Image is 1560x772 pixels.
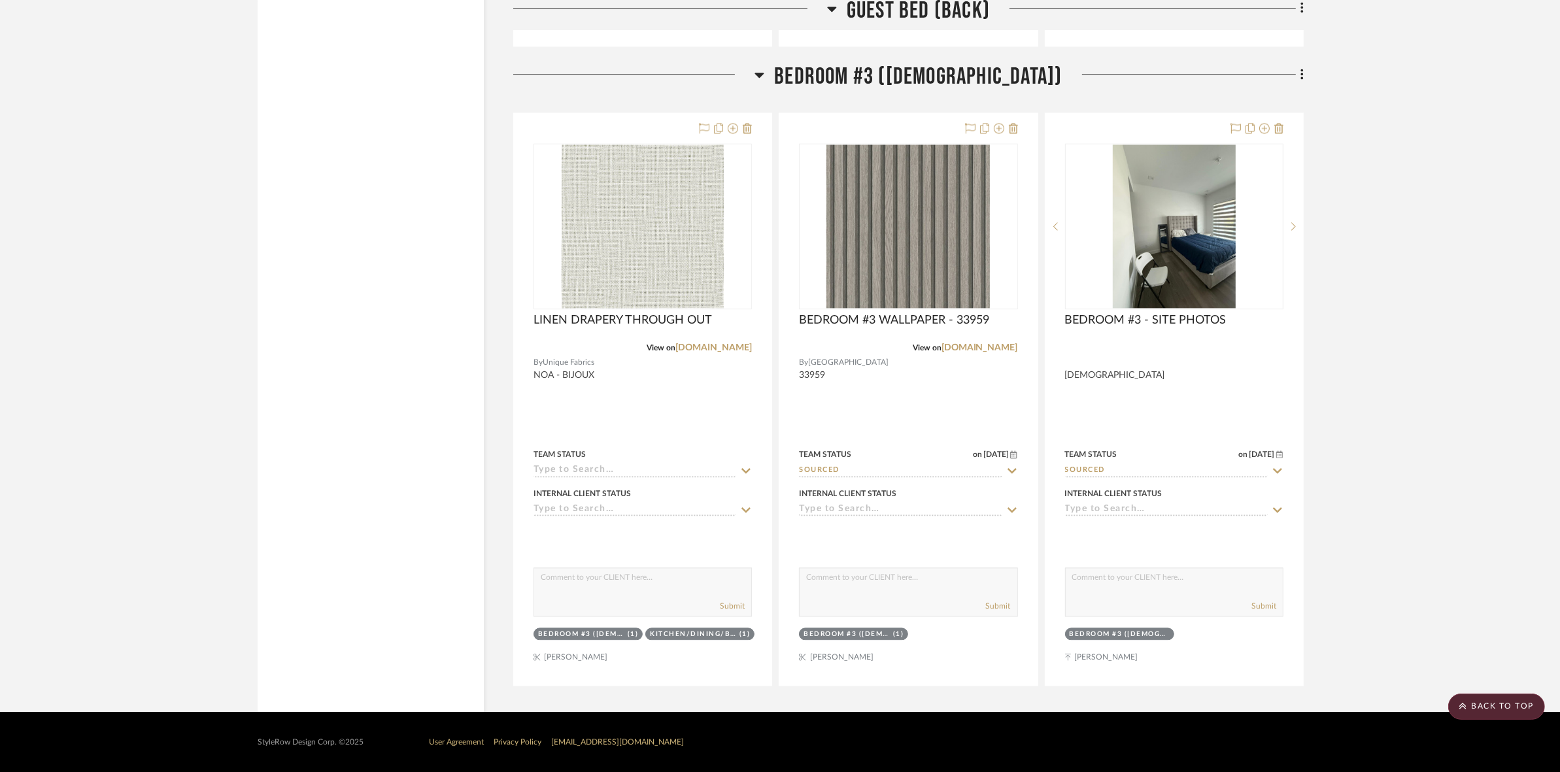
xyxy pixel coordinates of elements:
input: Type to Search… [1065,465,1268,477]
input: Type to Search… [1065,504,1268,516]
a: User Agreement [429,738,484,746]
div: BEDROOM #3 ([DEMOGRAPHIC_DATA]) [538,629,624,639]
span: BEDROOM #3 ([DEMOGRAPHIC_DATA]) [774,63,1062,91]
div: Internal Client Status [799,488,896,499]
span: By [534,356,543,369]
div: Team Status [799,448,851,460]
span: LINEN DRAPERY THROUGH OUT [534,313,712,327]
div: (1) [739,629,751,639]
scroll-to-top-button: BACK TO TOP [1448,694,1545,720]
div: KITCHEN/DINING/BREAKFAST/BILLIARDS [650,629,736,639]
div: BEDROOM #3 ([DEMOGRAPHIC_DATA]) [804,629,890,639]
button: Submit [720,600,745,612]
span: [DATE] [982,450,1010,459]
div: BEDROOM #3 ([DEMOGRAPHIC_DATA]) [1070,629,1166,639]
a: [EMAIL_ADDRESS][DOMAIN_NAME] [551,738,684,746]
span: [GEOGRAPHIC_DATA] [808,356,889,369]
img: LINEN DRAPERY THROUGH OUT [562,144,724,308]
div: Internal Client Status [1065,488,1162,499]
span: BEDROOM #3 WALLPAPER - 33959 [799,313,989,327]
span: [DATE] [1248,450,1276,459]
input: Type to Search… [534,465,736,477]
div: (1) [628,629,639,639]
input: Type to Search… [799,504,1002,516]
div: StyleRow Design Corp. ©2025 [258,737,364,747]
a: [DOMAIN_NAME] [941,343,1018,352]
img: BEDROOM #3 - SITE PHOTOS [1113,144,1236,308]
span: on [973,450,982,458]
a: [DOMAIN_NAME] [675,343,752,352]
input: Type to Search… [799,465,1002,477]
div: (1) [893,629,904,639]
span: on [1239,450,1248,458]
div: Team Status [534,448,586,460]
input: Type to Search… [534,504,736,516]
span: By [799,356,808,369]
span: BEDROOM #3 - SITE PHOTOS [1065,313,1227,327]
div: Team Status [1065,448,1117,460]
span: View on [647,344,675,352]
button: Submit [1251,600,1276,612]
button: Submit [986,600,1011,612]
img: BEDROOM #3 WALLPAPER - 33959 [826,144,990,308]
a: Privacy Policy [494,738,541,746]
span: Unique Fabrics [543,356,594,369]
span: View on [913,344,941,352]
div: Internal Client Status [534,488,631,499]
